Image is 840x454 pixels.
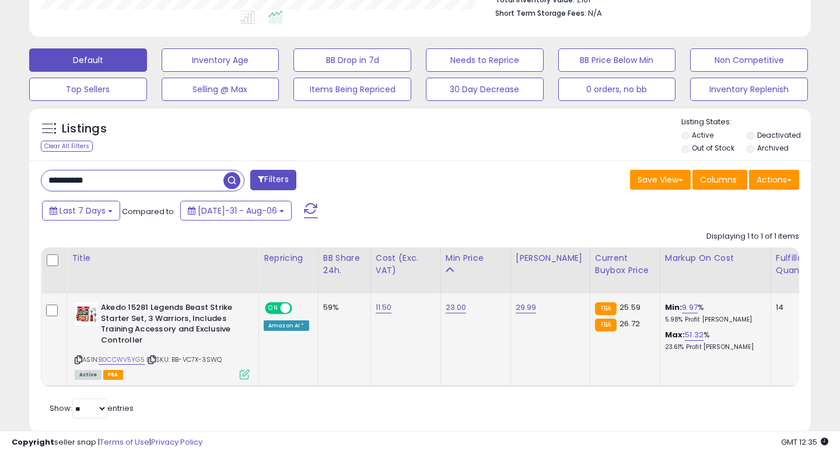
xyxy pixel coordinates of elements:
button: Default [29,48,147,72]
div: Markup on Cost [665,252,766,264]
label: Archived [757,143,789,153]
div: Cost (Exc. VAT) [376,252,436,277]
span: Last 7 Days [60,205,106,216]
button: Items Being Repriced [293,78,411,101]
th: The percentage added to the cost of goods (COGS) that forms the calculator for Min & Max prices. [660,247,771,294]
button: Actions [749,170,799,190]
button: Non Competitive [690,48,808,72]
a: 51.32 [685,329,703,341]
a: B0CCWV5YG5 [99,355,145,365]
b: Short Term Storage Fees: [495,8,586,18]
label: Out of Stock [692,143,734,153]
b: Akedo 15281 Legends Beast Strike Starter Set, 3 Warriors, Includes Training Accessory and Exclusi... [101,302,243,348]
b: Max: [665,329,685,340]
b: Min: [665,302,682,313]
small: FBA [595,302,617,315]
h5: Listings [62,121,107,137]
div: Fulfillable Quantity [776,252,816,277]
span: N/A [588,8,602,19]
div: Title [72,252,254,264]
span: 26.72 [619,318,640,329]
a: 23.00 [446,302,467,313]
p: Listing States: [681,117,811,128]
div: Min Price [446,252,506,264]
span: [DATE]-31 - Aug-06 [198,205,277,216]
label: Deactivated [757,130,801,140]
button: BB Drop in 7d [293,48,411,72]
div: BB Share 24h. [323,252,366,277]
p: 5.98% Profit [PERSON_NAME] [665,316,762,324]
div: ASIN: [75,302,250,378]
div: Amazon AI * [264,320,309,331]
button: 0 orders, no bb [558,78,676,101]
div: % [665,330,762,351]
small: FBA [595,319,617,331]
div: 59% [323,302,362,313]
span: Show: entries [50,403,134,414]
strong: Copyright [12,436,54,448]
p: 23.61% Profit [PERSON_NAME] [665,343,762,351]
span: 25.59 [619,302,640,313]
button: Last 7 Days [42,201,120,221]
span: ON [266,303,281,313]
span: FBA [103,370,123,380]
div: Repricing [264,252,313,264]
button: Top Sellers [29,78,147,101]
img: 510XRRaBOpL._SL40_.jpg [75,302,98,326]
div: seller snap | | [12,437,202,448]
button: Columns [692,170,747,190]
button: Save View [630,170,691,190]
a: 11.50 [376,302,392,313]
a: Privacy Policy [151,436,202,448]
a: Terms of Use [100,436,149,448]
div: Current Buybox Price [595,252,655,277]
div: % [665,302,762,324]
div: [PERSON_NAME] [516,252,585,264]
span: Columns [700,174,737,186]
button: BB Price Below Min [558,48,676,72]
button: Selling @ Max [162,78,279,101]
button: Needs to Reprice [426,48,544,72]
span: OFF [290,303,309,313]
span: Compared to: [122,206,176,217]
a: 9.97 [682,302,698,313]
div: Displaying 1 to 1 of 1 items [706,231,799,242]
button: Inventory Replenish [690,78,808,101]
a: 29.99 [516,302,537,313]
div: 14 [776,302,812,313]
span: | SKU: BB-VC7X-3SWQ [146,355,222,364]
button: 30 Day Decrease [426,78,544,101]
label: Active [692,130,713,140]
button: Inventory Age [162,48,279,72]
span: 2025-08-16 12:35 GMT [781,436,828,448]
button: Filters [250,170,296,190]
div: Clear All Filters [41,141,93,152]
span: All listings currently available for purchase on Amazon [75,370,101,380]
button: [DATE]-31 - Aug-06 [180,201,292,221]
